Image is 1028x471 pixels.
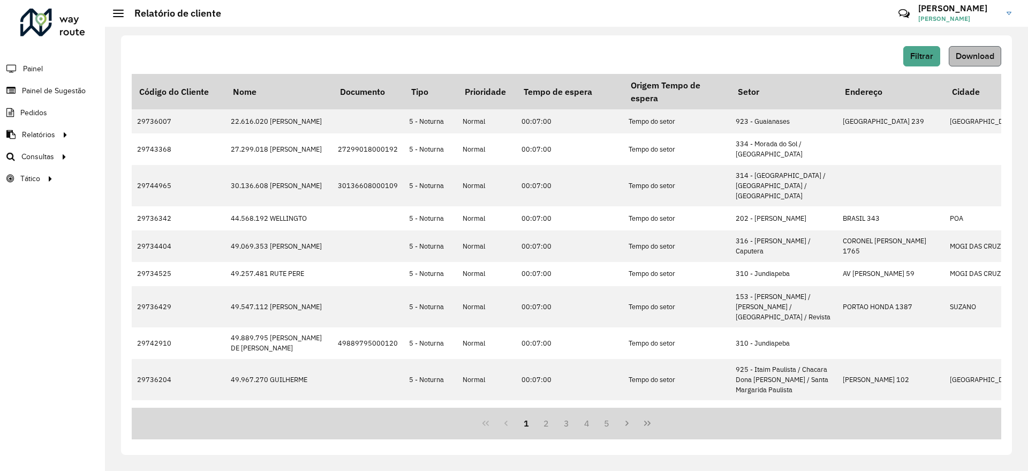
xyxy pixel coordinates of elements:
[225,109,332,133] td: 22.616.020 [PERSON_NAME]
[22,129,55,140] span: Relatórios
[225,133,332,165] td: 27.299.018 [PERSON_NAME]
[332,133,404,165] td: 27299018000192
[132,230,225,261] td: 29734404
[516,327,623,358] td: 00:07:00
[837,206,944,230] td: BRASIL 343
[910,51,933,61] span: Filtrar
[132,206,225,230] td: 29736342
[225,262,332,286] td: 49.257.481 RUTE PERE
[404,286,457,328] td: 5 - Noturna
[956,51,994,61] span: Download
[132,327,225,358] td: 29742910
[730,400,837,424] td: 203 - [GEOGRAPHIC_DATA]
[225,165,332,207] td: 30.136.608 [PERSON_NAME]
[516,230,623,261] td: 00:07:00
[404,206,457,230] td: 5 - Noturna
[225,230,332,261] td: 49.069.353 [PERSON_NAME]
[623,400,730,424] td: Tempo do setor
[332,74,404,109] th: Documento
[22,85,86,96] span: Painel de Sugestão
[893,2,916,25] a: Contato Rápido
[23,63,43,74] span: Painel
[516,74,623,109] th: Tempo de espera
[516,262,623,286] td: 00:07:00
[516,133,623,165] td: 00:07:00
[918,14,999,24] span: [PERSON_NAME]
[132,133,225,165] td: 29743368
[225,327,332,358] td: 49.889.795 [PERSON_NAME] DE [PERSON_NAME]
[949,46,1001,66] button: Download
[404,133,457,165] td: 5 - Noturna
[20,173,40,184] span: Tático
[637,413,657,433] button: Last Page
[457,400,516,424] td: Normal
[623,327,730,358] td: Tempo do setor
[332,165,404,207] td: 30136608000109
[404,262,457,286] td: 5 - Noturna
[132,400,225,424] td: 29735607
[457,133,516,165] td: Normal
[404,230,457,261] td: 5 - Noturna
[837,230,944,261] td: CORONEL [PERSON_NAME] 1765
[132,262,225,286] td: 29734525
[21,151,54,162] span: Consultas
[225,359,332,401] td: 49.967.270 GUILHERME
[404,359,457,401] td: 5 - Noturna
[730,109,837,133] td: 923 - Guaianases
[516,206,623,230] td: 00:07:00
[516,165,623,207] td: 00:07:00
[457,286,516,328] td: Normal
[132,165,225,207] td: 29744965
[730,230,837,261] td: 316 - [PERSON_NAME] / Caputera
[516,109,623,133] td: 00:07:00
[623,74,730,109] th: Origem Tempo de espera
[516,400,623,424] td: 00:07:00
[225,400,332,424] td: 50.025.452 [PERSON_NAME]
[516,286,623,328] td: 00:07:00
[730,359,837,401] td: 925 - Itaim Paulista / Chacara Dona [PERSON_NAME] / Santa Margarida Paulista
[623,206,730,230] td: Tempo do setor
[837,359,944,401] td: [PERSON_NAME] 102
[623,133,730,165] td: Tempo do setor
[730,74,837,109] th: Setor
[457,165,516,207] td: Normal
[132,74,225,109] th: Código do Cliente
[404,327,457,358] td: 5 - Noturna
[623,109,730,133] td: Tempo do setor
[225,286,332,328] td: 49.547.112 [PERSON_NAME]
[124,8,221,19] h2: Relatório de cliente
[516,413,536,433] button: 1
[837,109,944,133] td: [GEOGRAPHIC_DATA] 239
[623,165,730,207] td: Tempo do setor
[918,3,999,13] h3: [PERSON_NAME]
[404,74,457,109] th: Tipo
[730,262,837,286] td: 310 - Jundiapeba
[837,286,944,328] td: PORTAO HONDA 1387
[132,359,225,401] td: 29736204
[457,359,516,401] td: Normal
[20,107,47,118] span: Pedidos
[623,262,730,286] td: Tempo do setor
[457,327,516,358] td: Normal
[332,327,404,358] td: 49889795000120
[457,74,516,109] th: Prioridade
[132,109,225,133] td: 29736007
[623,230,730,261] td: Tempo do setor
[404,165,457,207] td: 5 - Noturna
[903,46,940,66] button: Filtrar
[837,400,944,424] td: DOS SABIAS 224
[730,327,837,358] td: 310 - Jundiapeba
[536,413,556,433] button: 2
[617,413,637,433] button: Next Page
[225,206,332,230] td: 44.568.192 WELLINGTO
[457,230,516,261] td: Normal
[730,286,837,328] td: 153 - [PERSON_NAME] / [PERSON_NAME] / [GEOGRAPHIC_DATA] / Revista
[457,206,516,230] td: Normal
[837,74,944,109] th: Endereço
[225,74,332,109] th: Nome
[597,413,617,433] button: 5
[132,286,225,328] td: 29736429
[577,413,597,433] button: 4
[730,133,837,165] td: 334 - Morada do Sol / [GEOGRAPHIC_DATA]
[837,262,944,286] td: AV [PERSON_NAME] 59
